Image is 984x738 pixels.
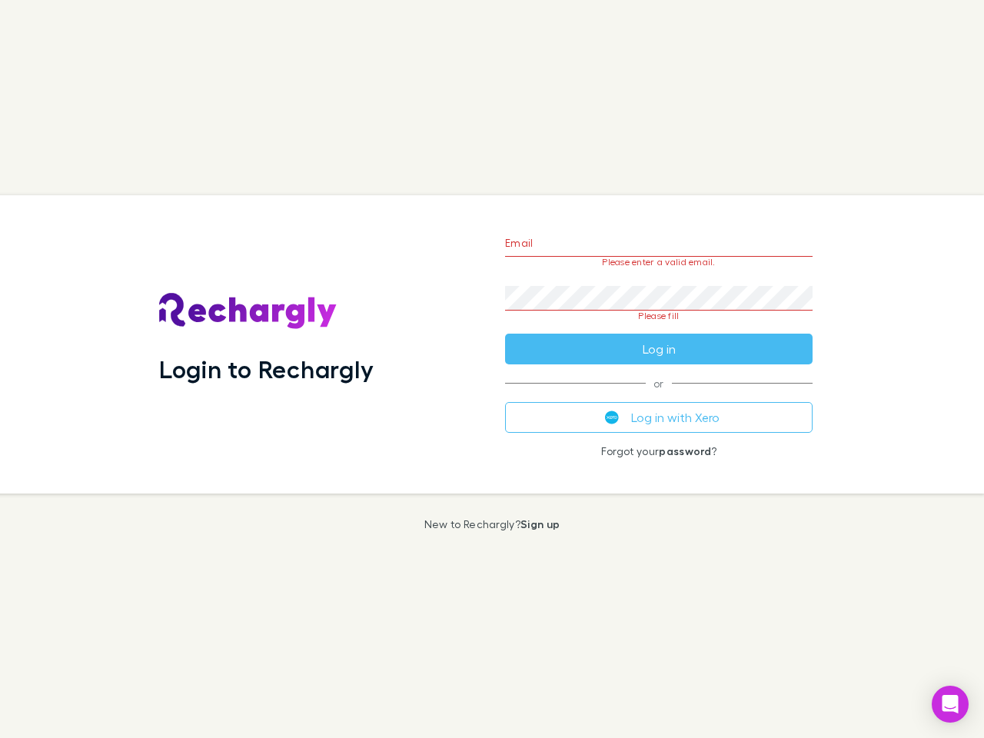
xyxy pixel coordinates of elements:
p: New to Rechargly? [424,518,560,530]
img: Rechargly's Logo [159,293,337,330]
div: Open Intercom Messenger [932,686,969,723]
a: Sign up [520,517,560,530]
button: Log in with Xero [505,402,813,433]
h1: Login to Rechargly [159,354,374,384]
img: Xero's logo [605,411,619,424]
span: or [505,383,813,384]
p: Please enter a valid email. [505,257,813,268]
a: password [659,444,711,457]
p: Please fill [505,311,813,321]
button: Log in [505,334,813,364]
p: Forgot your ? [505,445,813,457]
